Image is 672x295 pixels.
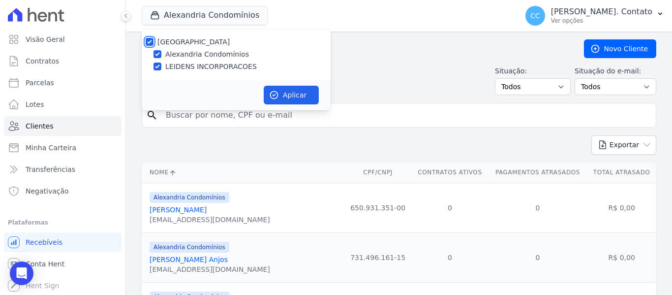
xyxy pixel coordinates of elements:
[4,181,122,201] a: Negativação
[160,105,652,125] input: Buscar por nome, CPF ou e-mail
[142,6,268,25] button: Alexandria Condomínios
[26,259,64,269] span: Conta Hent
[150,264,270,274] div: [EMAIL_ADDRESS][DOMAIN_NAME]
[495,66,571,76] label: Situação:
[411,163,488,183] th: Contratos Ativos
[157,38,230,46] label: [GEOGRAPHIC_DATA]
[150,256,228,263] a: [PERSON_NAME] Anjos
[587,163,656,183] th: Total Atrasado
[26,34,65,44] span: Visão Geral
[26,186,69,196] span: Negativação
[10,262,33,285] div: Open Intercom Messenger
[530,12,540,19] span: CC
[489,163,587,183] th: Pagamentos Atrasados
[150,242,229,253] span: Alexandria Condomínios
[26,99,44,109] span: Lotes
[575,66,656,76] label: Situação do e-mail:
[518,2,672,30] button: CC [PERSON_NAME]. Contato Ver opções
[344,183,412,232] td: 650.931.351-00
[26,237,62,247] span: Recebíveis
[4,160,122,179] a: Transferências
[4,232,122,252] a: Recebíveis
[26,121,53,131] span: Clientes
[4,51,122,71] a: Contratos
[150,215,270,225] div: [EMAIL_ADDRESS][DOMAIN_NAME]
[26,143,76,153] span: Minha Carteira
[344,163,412,183] th: CPF/CNPJ
[26,164,75,174] span: Transferências
[26,78,54,88] span: Parcelas
[264,86,319,104] button: Aplicar
[150,192,229,203] span: Alexandria Condomínios
[146,109,158,121] i: search
[4,95,122,114] a: Lotes
[8,217,118,229] div: Plataformas
[4,116,122,136] a: Clientes
[26,56,59,66] span: Contratos
[489,232,587,282] td: 0
[551,17,652,25] p: Ver opções
[411,232,488,282] td: 0
[4,30,122,49] a: Visão Geral
[165,62,257,72] label: LEIDENS INCORPORACOES
[142,40,568,58] h2: Clientes
[165,49,249,60] label: Alexandria Condomínios
[4,73,122,93] a: Parcelas
[489,183,587,232] td: 0
[591,135,656,155] button: Exportar
[584,39,656,58] a: Novo Cliente
[4,138,122,158] a: Minha Carteira
[587,183,656,232] td: R$ 0,00
[4,254,122,274] a: Conta Hent
[411,183,488,232] td: 0
[142,163,344,183] th: Nome
[587,232,656,282] td: R$ 0,00
[150,206,207,214] a: [PERSON_NAME]
[344,232,412,282] td: 731.496.161-15
[551,7,652,17] p: [PERSON_NAME]. Contato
